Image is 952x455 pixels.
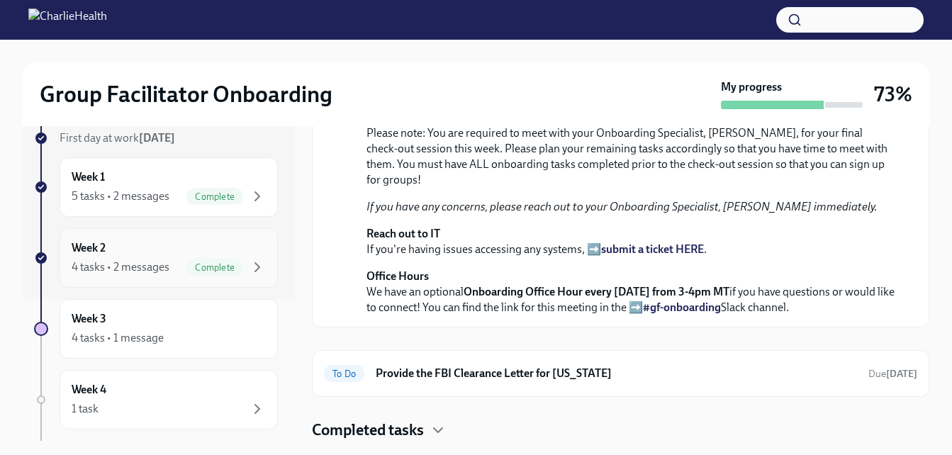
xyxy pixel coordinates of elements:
[312,420,424,441] h4: Completed tasks
[72,382,106,398] h6: Week 4
[34,370,278,429] a: Week 41 task
[868,368,917,380] span: Due
[601,242,704,256] a: submit a ticket HERE
[868,367,917,381] span: September 30th, 2025 10:00
[72,330,164,346] div: 4 tasks • 1 message
[366,227,440,240] strong: Reach out to IT
[34,299,278,359] a: Week 34 tasks • 1 message
[312,420,929,441] div: Completed tasks
[40,80,332,108] h2: Group Facilitator Onboarding
[72,240,106,256] h6: Week 2
[186,262,243,273] span: Complete
[643,300,721,314] a: #gf-onboarding
[186,191,243,202] span: Complete
[886,368,917,380] strong: [DATE]
[60,131,175,145] span: First day at work
[34,157,278,217] a: Week 15 tasks • 2 messagesComplete
[72,259,169,275] div: 4 tasks • 2 messages
[874,82,912,107] h3: 73%
[366,200,878,213] em: If you have any concerns, please reach out to your Onboarding Specialist, [PERSON_NAME] immediately.
[366,226,895,257] p: If you're having issues accessing any systems, ➡️ .
[366,269,429,283] strong: Office Hours
[464,285,729,298] strong: Onboarding Office Hour every [DATE] from 3-4pm MT
[324,362,917,385] a: To DoProvide the FBI Clearance Letter for [US_STATE]Due[DATE]
[28,9,107,31] img: CharlieHealth
[366,125,895,188] p: Please note: You are required to meet with your Onboarding Specialist, [PERSON_NAME], for your fi...
[366,269,895,315] p: We have an optional if you have questions or would like to connect! You can find the link for thi...
[72,311,106,327] h6: Week 3
[376,366,857,381] h6: Provide the FBI Clearance Letter for [US_STATE]
[721,79,782,95] strong: My progress
[72,169,105,185] h6: Week 1
[34,228,278,288] a: Week 24 tasks • 2 messagesComplete
[139,131,175,145] strong: [DATE]
[72,401,99,417] div: 1 task
[34,130,278,146] a: First day at work[DATE]
[72,189,169,204] div: 5 tasks • 2 messages
[324,369,364,379] span: To Do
